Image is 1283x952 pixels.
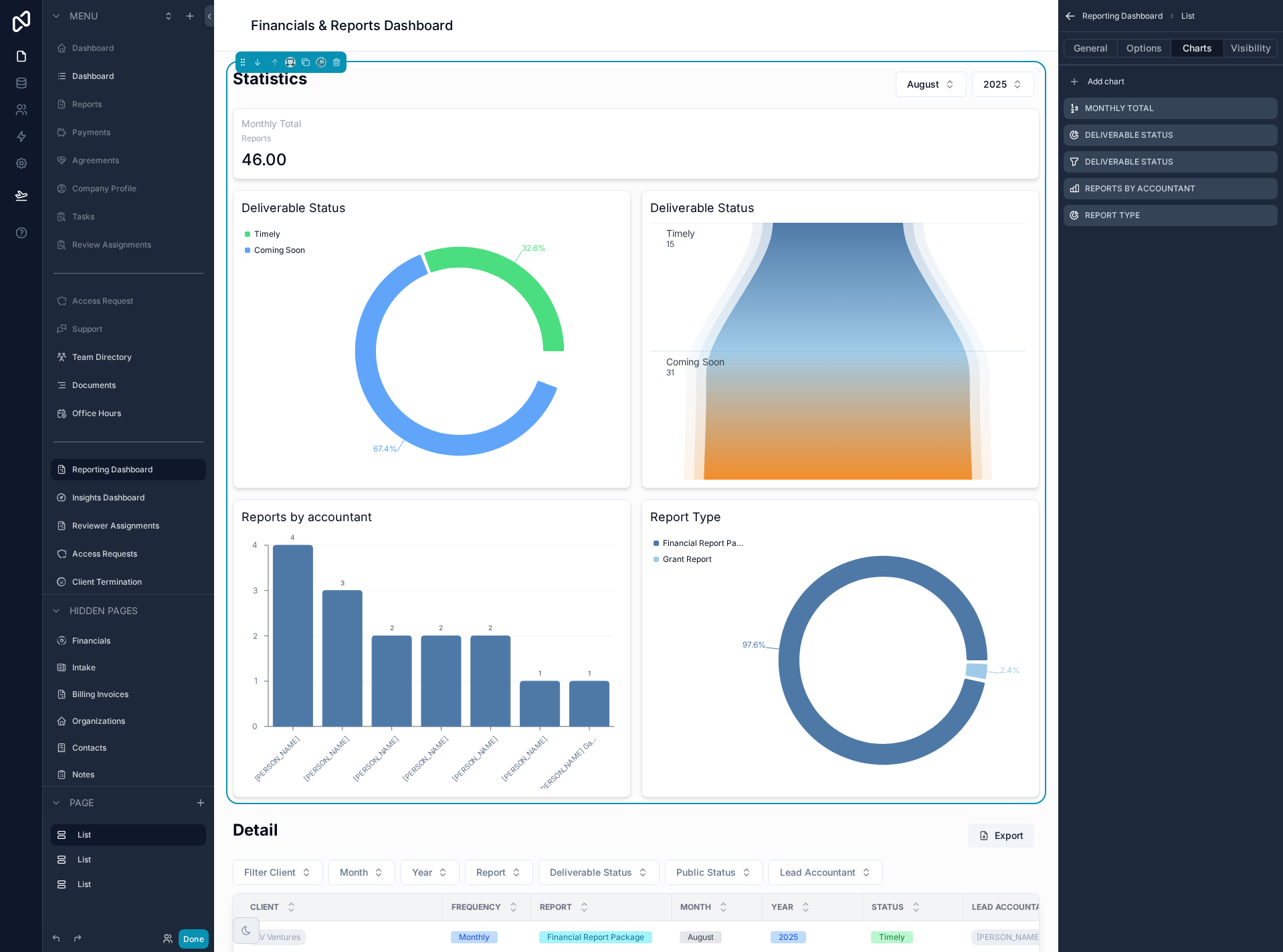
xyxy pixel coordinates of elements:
[241,133,1031,144] span: Reports
[72,520,203,531] label: Reviewer Assignments
[253,631,258,641] tspan: 2
[72,155,203,166] label: Agreements
[70,604,138,617] span: Hidden pages
[1085,130,1173,140] label: Deliverable Status
[72,127,203,138] a: Payments
[1085,183,1195,194] label: Reports by accountant
[72,636,203,646] a: Financials
[538,669,541,677] text: 1
[401,734,450,783] text: [PERSON_NAME]
[650,532,1031,789] div: chart
[390,624,394,632] text: 2
[72,99,203,110] label: Reports
[72,240,203,250] label: Review Assignments
[680,902,711,913] span: Month
[452,902,501,913] span: Frequency
[500,734,549,783] text: [PERSON_NAME]
[253,585,258,595] tspan: 3
[488,624,492,632] text: 2
[72,769,203,780] label: Notes
[72,380,203,391] label: Documents
[1000,665,1020,675] tspan: 2.4%
[72,296,203,306] label: Access Request
[1088,76,1124,87] span: Add chart
[70,9,98,23] span: Menu
[43,818,214,909] div: scrollable content
[450,734,500,783] text: [PERSON_NAME]
[72,492,203,503] label: Insights Dashboard
[373,444,397,454] tspan: 67.4%
[70,796,94,810] span: Page
[78,830,195,840] label: List
[253,734,302,783] text: [PERSON_NAME]
[1171,39,1225,58] button: Charts
[666,367,674,377] text: 31
[666,239,674,249] text: 15
[352,734,401,783] text: [PERSON_NAME]
[241,117,1031,130] h3: Monthly Total
[650,199,1031,217] h3: Deliverable Status
[252,540,258,550] tspan: 4
[896,72,967,97] button: Select Button
[241,532,622,789] div: chart
[650,508,1031,527] h3: Report Type
[72,352,203,363] label: Team Directory
[1224,39,1278,58] button: Visibility
[972,902,1053,913] span: Lead Accountant
[1085,210,1140,221] label: Report Type
[743,640,766,650] tspan: 97.6%
[72,577,203,587] label: Client Termination
[522,243,546,253] tspan: 32.6%
[72,689,203,700] label: Billing Invoices
[907,78,939,91] span: August
[72,183,203,194] label: Company Profile
[241,508,622,527] h3: Reports by accountant
[72,43,203,54] label: Dashboard
[251,16,453,35] h1: Financials & Reports Dashboard
[1064,39,1118,58] button: General
[663,538,743,549] span: Financial Report Package
[983,78,1007,91] span: 2025
[72,743,203,753] label: Contacts
[663,554,712,565] span: Grant Report
[972,72,1034,97] button: Select Button
[302,734,352,783] text: [PERSON_NAME]
[439,624,443,632] text: 2
[540,902,572,913] span: Report
[588,669,591,677] text: 1
[1118,39,1171,58] button: Options
[537,734,599,795] text: [PERSON_NAME] Ga...
[241,223,622,480] div: chart
[241,149,287,171] div: 46.00
[252,721,258,731] tspan: 0
[72,464,198,475] a: Reporting Dashboard
[250,902,279,913] span: Client
[1085,103,1154,114] label: Monthly Total
[78,854,201,865] label: List
[72,324,203,335] label: Support
[254,676,258,686] tspan: 1
[72,662,203,673] label: Intake
[233,68,307,90] h2: Statistics
[771,902,793,913] span: Year
[872,902,904,913] span: Status
[666,227,695,239] text: Timely
[72,408,203,419] label: Office Hours
[72,716,203,727] label: Organizations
